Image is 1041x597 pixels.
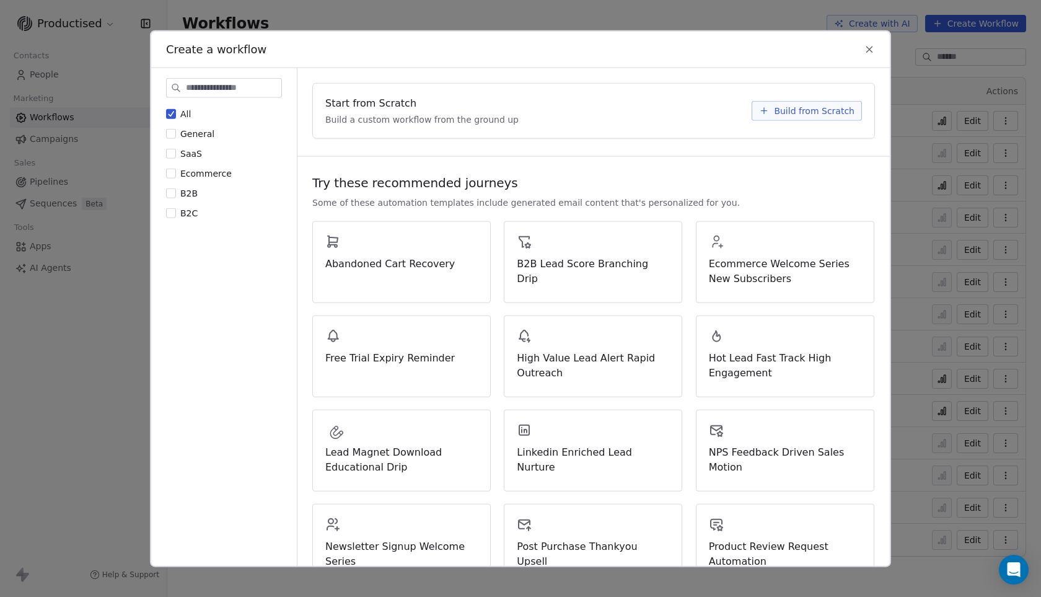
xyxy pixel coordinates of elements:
[709,256,861,286] span: Ecommerce Welcome Series New Subscribers
[312,196,740,208] span: Some of these automation templates include generated email content that's personalized for you.
[180,168,232,178] span: Ecommerce
[517,539,669,568] span: Post Purchase Thankyou Upsell
[325,444,478,474] span: Lead Magnet Download Educational Drip
[180,208,198,218] span: B2C
[325,256,478,271] span: Abandoned Cart Recovery
[180,128,214,138] span: General
[180,108,191,118] span: All
[709,539,861,568] span: Product Review Request Automation
[166,107,176,120] button: All
[325,95,416,110] span: Start from Scratch
[166,147,176,159] button: SaaS
[709,444,861,474] span: NPS Feedback Driven Sales Motion
[166,41,266,57] span: Create a workflow
[517,350,669,380] span: High Value Lead Alert Rapid Outreach
[180,188,198,198] span: B2B
[166,127,176,139] button: General
[166,206,176,219] button: B2C
[166,187,176,199] button: B2B
[325,113,519,125] span: Build a custom workflow from the ground up
[517,256,669,286] span: B2B Lead Score Branching Drip
[180,148,202,158] span: SaaS
[774,104,854,117] span: Build from Scratch
[752,100,862,120] button: Build from Scratch
[325,350,478,365] span: Free Trial Expiry Reminder
[166,167,176,179] button: Ecommerce
[517,444,669,474] span: Linkedin Enriched Lead Nurture
[709,350,861,380] span: Hot Lead Fast Track High Engagement
[999,555,1029,585] div: Open Intercom Messenger
[325,539,478,568] span: Newsletter Signup Welcome Series
[312,174,518,191] span: Try these recommended journeys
